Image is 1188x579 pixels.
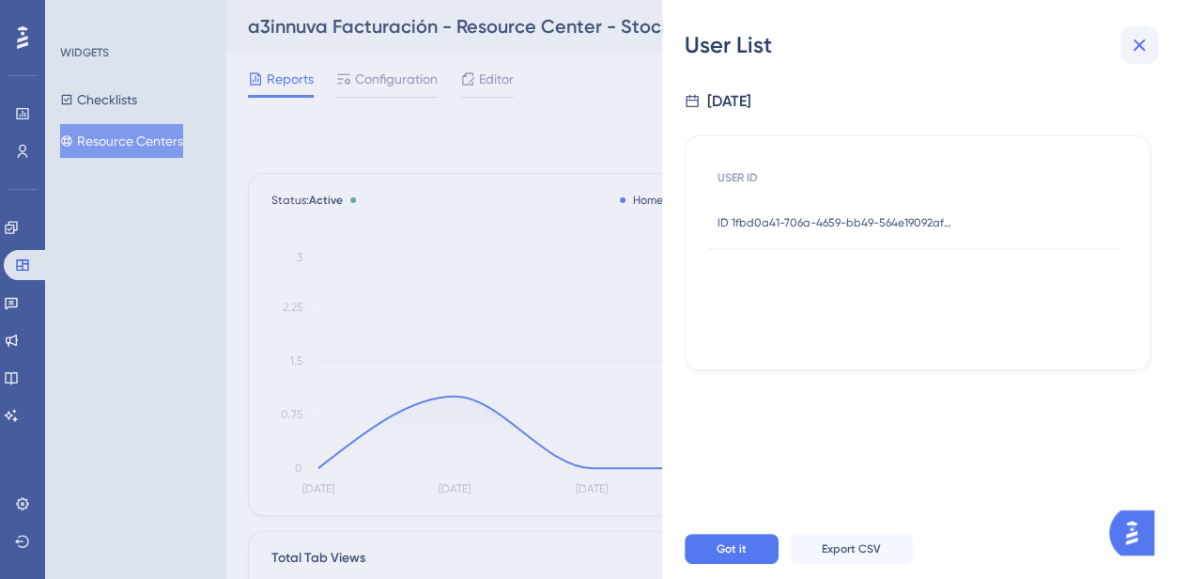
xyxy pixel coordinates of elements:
span: Got it [717,541,747,556]
span: ID 1fbd0a41-706a-4659-bb49-564e19092af2-2PT75 [717,215,952,230]
div: [DATE] [707,90,751,113]
span: Export CSV [822,541,881,556]
iframe: UserGuiding AI Assistant Launcher [1109,505,1165,561]
div: User List [685,30,1165,60]
span: USER ID [717,170,758,185]
button: Got it [685,534,779,564]
button: Export CSV [790,534,913,564]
